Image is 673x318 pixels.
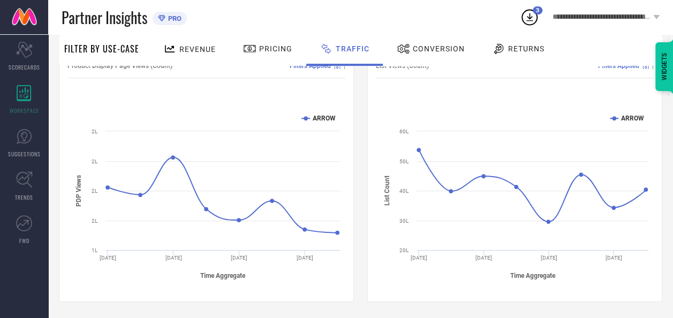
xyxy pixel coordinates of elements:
[92,247,98,253] text: 1L
[383,176,390,206] tspan: List Count
[399,128,409,134] text: 60L
[92,128,98,134] text: 2L
[336,44,369,53] span: Traffic
[399,188,409,194] text: 40L
[92,158,98,164] text: 2L
[8,150,41,158] span: SUGGESTIONS
[165,14,182,22] span: PRO
[179,45,216,54] span: Revenue
[313,115,336,122] text: ARROW
[92,218,98,224] text: 2L
[399,158,409,164] text: 50L
[411,255,427,261] text: [DATE]
[64,42,139,55] span: Filter By Use-Case
[231,255,247,261] text: [DATE]
[413,44,465,53] span: Conversion
[200,272,246,279] tspan: Time Aggregate
[15,193,33,201] span: TRENDS
[9,63,40,71] span: SCORECARDS
[10,107,39,115] span: WORKSPACE
[540,255,557,261] text: [DATE]
[510,272,556,279] tspan: Time Aggregate
[297,255,313,261] text: [DATE]
[536,7,539,14] span: 3
[259,44,292,53] span: Pricing
[62,6,147,28] span: Partner Insights
[399,247,409,253] text: 20L
[100,255,116,261] text: [DATE]
[165,255,182,261] text: [DATE]
[399,218,409,224] text: 30L
[621,115,644,122] text: ARROW
[75,175,82,206] tspan: PDP Views
[475,255,492,261] text: [DATE]
[19,237,29,245] span: FWD
[92,188,98,194] text: 2L
[606,255,622,261] text: [DATE]
[520,7,539,27] div: Open download list
[508,44,545,53] span: Returns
